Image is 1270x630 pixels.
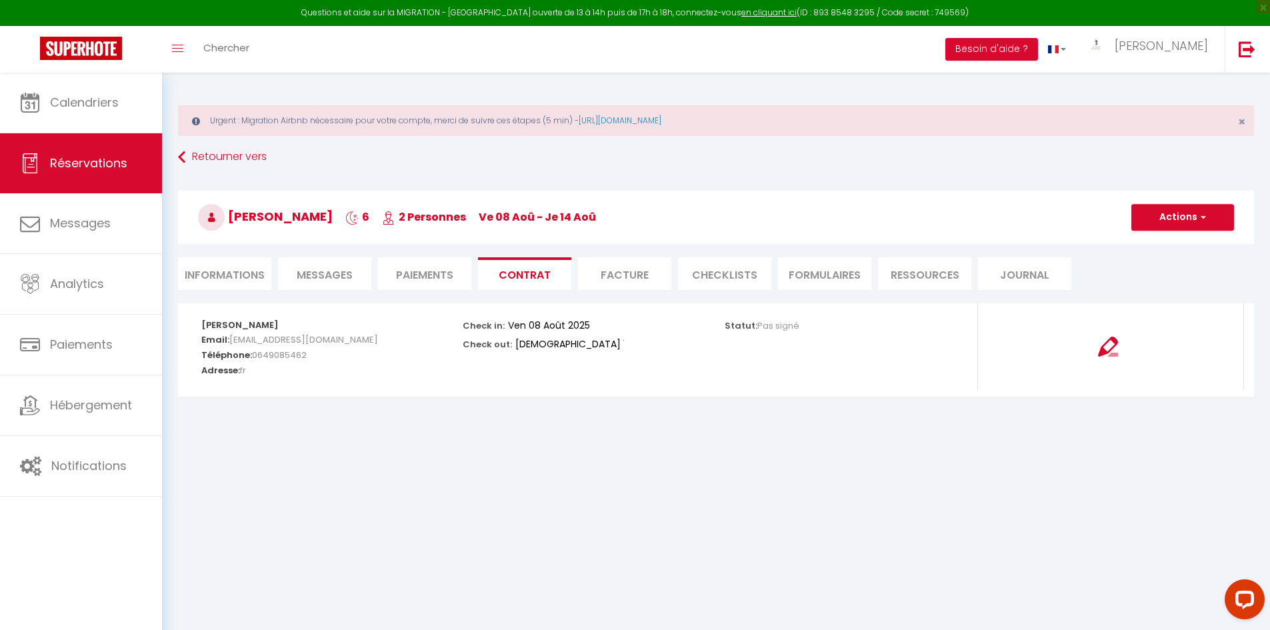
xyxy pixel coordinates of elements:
strong: Email: [201,333,229,346]
button: Actions [1131,204,1234,231]
span: Réservations [50,155,127,171]
p: Check out: [463,335,512,351]
li: Paiements [378,257,471,290]
img: logout [1239,41,1255,57]
span: 0649085462 [252,345,307,365]
span: Chercher [203,41,249,55]
strong: Adresse: [201,364,240,377]
img: Super Booking [40,37,122,60]
a: Chercher [193,26,259,73]
span: 2 Personnes [382,209,466,225]
li: Facture [578,257,671,290]
a: en cliquant ici [741,7,797,18]
span: Calendriers [50,94,119,111]
span: Analytics [50,275,104,292]
span: Pas signé [757,319,799,332]
li: Informations [178,257,271,290]
button: Close [1238,116,1245,128]
span: Messages [50,215,111,231]
span: ve 08 Aoû - je 14 Aoû [479,209,596,225]
span: fr [240,361,246,380]
span: [PERSON_NAME] [198,208,333,225]
li: FORMULAIRES [778,257,871,290]
li: Journal [978,257,1071,290]
span: [PERSON_NAME] [1115,37,1208,54]
li: CHECKLISTS [678,257,771,290]
strong: Téléphone: [201,349,252,361]
span: Hébergement [50,397,132,413]
img: signing-contract [1098,337,1118,357]
span: Messages [297,267,353,283]
a: [URL][DOMAIN_NAME] [579,115,661,126]
li: Contrat [478,257,571,290]
p: Statut: [725,317,799,332]
span: Paiements [50,336,113,353]
span: [EMAIL_ADDRESS][DOMAIN_NAME] [229,330,378,349]
img: ... [1086,38,1106,53]
span: × [1238,113,1245,130]
div: Urgent : Migration Airbnb nécessaire pour votre compte, merci de suivre ces étapes (5 min) - [178,105,1254,136]
iframe: LiveChat chat widget [1214,574,1270,630]
a: Retourner vers [178,145,1254,169]
a: ... [PERSON_NAME] [1076,26,1225,73]
strong: [PERSON_NAME] [201,319,279,331]
li: Ressources [878,257,971,290]
button: Besoin d'aide ? [945,38,1038,61]
span: Notifications [51,457,127,474]
span: 6 [345,209,369,225]
p: Check in: [463,317,505,332]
